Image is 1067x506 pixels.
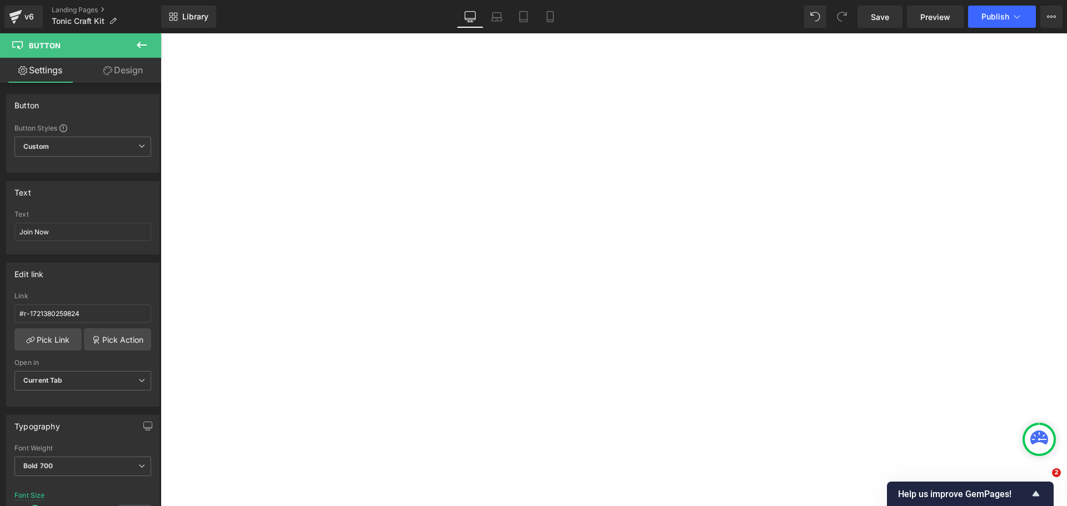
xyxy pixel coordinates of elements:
span: 2 [1052,468,1061,477]
a: Design [83,58,163,83]
iframe: Intercom live chat [1029,468,1056,495]
span: Button [29,41,61,50]
a: Landing Pages [52,6,161,14]
span: Library [182,12,208,22]
button: Show survey - Help us improve GemPages! [898,487,1043,500]
a: New Library [161,6,216,28]
a: Desktop [457,6,483,28]
span: Publish [981,12,1009,21]
span: Tonic Craft Kit [52,17,104,26]
a: Preview [907,6,964,28]
button: Publish [968,6,1036,28]
button: Redo [831,6,853,28]
a: Mobile [537,6,564,28]
div: v6 [22,9,36,24]
span: Help us improve GemPages! [898,489,1029,499]
span: Save [871,11,889,23]
a: Laptop [483,6,510,28]
button: More [1040,6,1063,28]
button: Undo [804,6,826,28]
a: v6 [4,6,43,28]
span: Preview [920,11,950,23]
a: Tablet [510,6,537,28]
